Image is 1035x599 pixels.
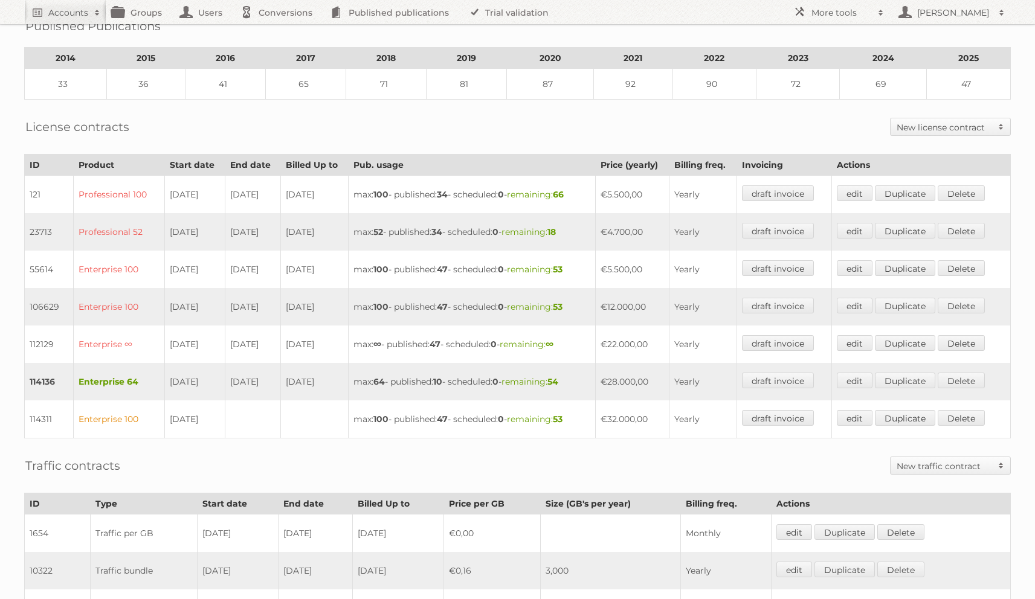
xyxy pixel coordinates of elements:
[278,552,352,589] td: [DATE]
[553,414,563,424] strong: 53
[541,493,681,514] th: Size (GB's per year)
[73,288,164,325] td: Enterprise 100
[595,363,669,400] td: €28.000,00
[25,69,107,100] td: 33
[742,335,814,351] a: draft invoice
[444,493,541,514] th: Price per GB
[553,189,564,200] strong: 66
[346,48,427,69] th: 2018
[90,514,198,553] td: Traffic per GB
[25,17,161,35] h2: Published Publications
[278,514,352,553] td: [DATE]
[680,552,771,589] td: Yearly
[278,493,352,514] th: End date
[25,251,74,288] td: 55614
[433,376,442,387] strong: 10
[225,288,280,325] td: [DATE]
[672,69,756,100] td: 90
[73,155,164,176] th: Product
[938,298,985,313] a: Delete
[280,251,349,288] td: [DATE]
[837,410,872,426] a: edit
[742,410,814,426] a: draft invoice
[832,155,1011,176] th: Actions
[73,176,164,214] td: Professional 100
[938,260,985,276] a: Delete
[498,189,504,200] strong: 0
[938,373,985,388] a: Delete
[90,552,198,589] td: Traffic bundle
[437,301,448,312] strong: 47
[165,155,225,176] th: Start date
[553,301,563,312] strong: 53
[594,69,672,100] td: 92
[742,223,814,239] a: draft invoice
[914,7,993,19] h2: [PERSON_NAME]
[897,121,992,133] h2: New license contract
[680,493,771,514] th: Billing freq.
[840,69,927,100] td: 69
[742,373,814,388] a: draft invoice
[547,226,556,237] strong: 18
[280,155,349,176] th: Billed Up to
[992,457,1010,474] span: Toggle
[165,400,225,438] td: [DATE]
[437,189,448,200] strong: 34
[165,363,225,400] td: [DATE]
[776,562,812,577] a: edit
[742,298,814,313] a: draft invoice
[595,288,669,325] td: €12.000,00
[669,325,737,363] td: Yearly
[25,514,91,553] td: 1654
[814,524,875,540] a: Duplicate
[680,514,771,553] td: Monthly
[669,155,737,176] th: Billing freq.
[501,376,558,387] span: remaining:
[373,414,389,424] strong: 100
[25,493,91,514] th: ID
[25,288,74,325] td: 106629
[837,223,872,239] a: edit
[349,213,595,251] td: max: - published: - scheduled: -
[756,48,840,69] th: 2023
[437,414,448,424] strong: 47
[165,288,225,325] td: [DATE]
[280,176,349,214] td: [DATE]
[756,69,840,100] td: 72
[811,7,872,19] h2: More tools
[595,251,669,288] td: €5.500,00
[501,226,556,237] span: remaining:
[225,363,280,400] td: [DATE]
[165,213,225,251] td: [DATE]
[373,264,389,275] strong: 100
[25,363,74,400] td: 114136
[594,48,672,69] th: 2021
[837,260,872,276] a: edit
[349,325,595,363] td: max: - published: - scheduled: -
[437,264,448,275] strong: 47
[507,48,594,69] th: 2020
[266,48,346,69] th: 2017
[837,185,872,201] a: edit
[25,325,74,363] td: 112129
[198,514,279,553] td: [DATE]
[25,456,120,475] h2: Traffic contracts
[225,251,280,288] td: [DATE]
[507,69,594,100] td: 87
[875,373,935,388] a: Duplicate
[373,376,385,387] strong: 64
[185,69,266,100] td: 41
[553,264,563,275] strong: 53
[669,288,737,325] td: Yearly
[25,213,74,251] td: 23713
[500,339,553,350] span: remaining:
[280,325,349,363] td: [DATE]
[492,376,498,387] strong: 0
[349,288,595,325] td: max: - published: - scheduled: -
[25,400,74,438] td: 114311
[349,251,595,288] td: max: - published: - scheduled: -
[891,457,1010,474] a: New traffic contract
[877,524,924,540] a: Delete
[198,552,279,589] td: [DATE]
[225,176,280,214] td: [DATE]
